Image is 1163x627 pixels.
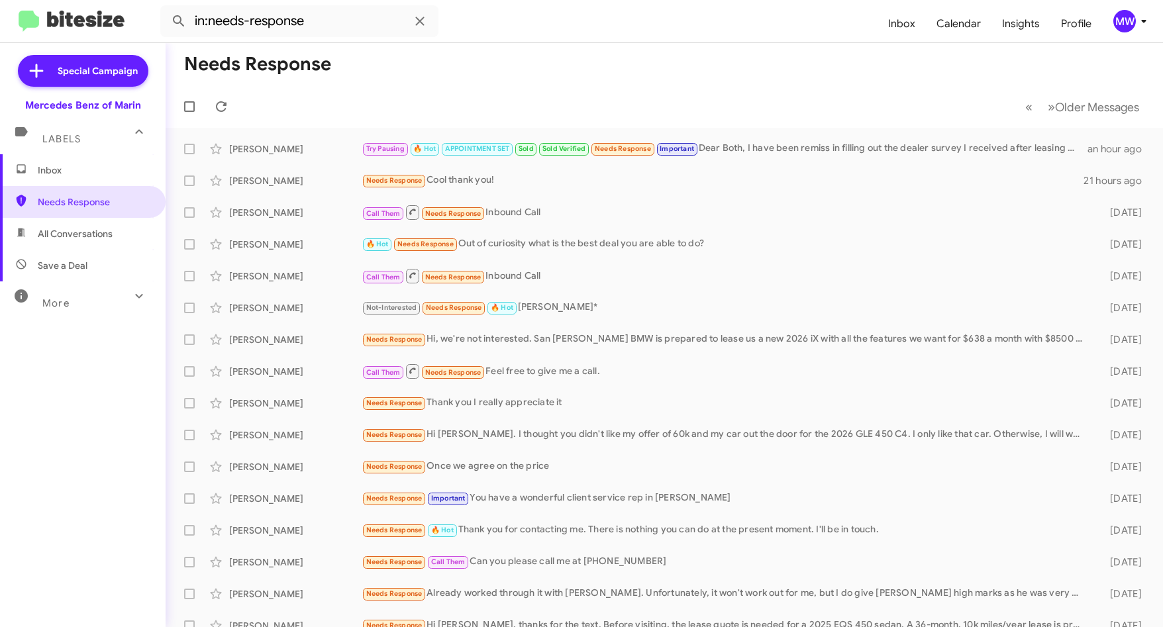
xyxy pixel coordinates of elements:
span: Needs Response [595,144,651,153]
span: Needs Response [366,494,423,503]
div: Thank you for contacting me. There is nothing you can do at the present moment. I'll be in touch. [362,522,1091,538]
span: Needs Response [366,557,423,566]
div: Dear Both, I have been remiss in filling out the dealer survey I received after leasing my new ca... [362,141,1087,156]
span: Labels [42,133,81,145]
span: « [1025,99,1033,115]
div: [PERSON_NAME] [229,333,362,346]
div: Hi [PERSON_NAME]. I thought you didn't like my offer of 60k and my car out the door for the 2026 ... [362,427,1091,442]
div: [DATE] [1091,587,1152,601]
div: Mercedes Benz of Marin [25,99,141,112]
span: Needs Response [366,462,423,471]
span: Try Pausing [366,144,405,153]
a: Inbox [878,5,926,43]
span: Inbox [38,164,150,177]
span: Call Them [431,557,466,566]
div: Once we agree on the price [362,459,1091,474]
div: [PERSON_NAME]* [362,300,1091,315]
span: Needs Response [366,526,423,534]
span: 🔥 Hot [413,144,436,153]
div: [PERSON_NAME] [229,397,362,410]
button: MW [1102,10,1148,32]
div: 21 hours ago [1084,174,1152,187]
span: More [42,297,70,309]
div: [DATE] [1091,555,1152,569]
div: Cool thank you! [362,173,1084,188]
div: [PERSON_NAME] [229,142,362,156]
div: [DATE] [1091,524,1152,537]
div: [PERSON_NAME] [229,460,362,473]
div: [DATE] [1091,428,1152,442]
span: Needs Response [366,430,423,439]
div: Inbound Call [362,204,1091,220]
button: Previous [1017,93,1040,121]
span: Needs Response [426,303,482,312]
span: Call Them [366,209,401,218]
span: 🔥 Hot [431,526,454,534]
span: Sold [519,144,534,153]
div: [PERSON_NAME] [229,428,362,442]
div: [PERSON_NAME] [229,174,362,187]
span: Older Messages [1055,100,1139,115]
div: Feel free to give me a call. [362,363,1091,379]
span: Needs Response [366,335,423,344]
div: [DATE] [1091,333,1152,346]
div: Can you please call me at [PHONE_NUMBER] [362,554,1091,569]
span: Needs Response [425,368,481,377]
h1: Needs Response [184,54,331,75]
div: [PERSON_NAME] [229,301,362,314]
span: Needs Response [425,209,481,218]
div: [PERSON_NAME] [229,365,362,378]
span: Needs Response [38,195,150,209]
div: You have a wonderful client service rep in [PERSON_NAME] [362,491,1091,506]
span: Not-Interested [366,303,417,312]
div: [PERSON_NAME] [229,555,362,569]
span: All Conversations [38,227,113,240]
span: » [1048,99,1055,115]
div: Already worked through it with [PERSON_NAME]. Unfortunately, it won't work out for me, but I do g... [362,586,1091,601]
span: Important [431,494,466,503]
span: Needs Response [397,240,454,248]
span: APPOINTMENT SET [445,144,510,153]
div: [DATE] [1091,269,1152,283]
div: [DATE] [1091,206,1152,219]
a: Insights [991,5,1050,43]
span: Save a Deal [38,259,87,272]
div: [DATE] [1091,492,1152,505]
div: an hour ago [1087,142,1152,156]
span: Important [660,144,694,153]
div: [PERSON_NAME] [229,587,362,601]
div: Inbound Call [362,267,1091,284]
div: Out of curiosity what is the best deal you are able to do? [362,236,1091,252]
span: 🔥 Hot [366,240,389,248]
span: Call Them [366,273,401,281]
div: [PERSON_NAME] [229,238,362,251]
div: [DATE] [1091,301,1152,314]
nav: Page navigation example [1018,93,1147,121]
a: Profile [1050,5,1102,43]
div: [DATE] [1091,460,1152,473]
span: Needs Response [425,273,481,281]
div: MW [1113,10,1136,32]
a: Calendar [926,5,991,43]
span: Needs Response [366,176,423,185]
div: [PERSON_NAME] [229,206,362,219]
span: Sold Verified [542,144,586,153]
input: Search [160,5,438,37]
div: Hi, we're not interested. San [PERSON_NAME] BMW is prepared to lease us a new 2026 iX with all th... [362,332,1091,347]
div: Thank you I really appreciate it [362,395,1091,410]
span: Special Campaign [58,64,138,77]
div: [DATE] [1091,238,1152,251]
div: [PERSON_NAME] [229,492,362,505]
span: Needs Response [366,399,423,407]
div: [PERSON_NAME] [229,524,362,537]
div: [DATE] [1091,365,1152,378]
span: Needs Response [366,589,423,598]
button: Next [1040,93,1147,121]
div: [PERSON_NAME] [229,269,362,283]
span: 🔥 Hot [491,303,513,312]
a: Special Campaign [18,55,148,87]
